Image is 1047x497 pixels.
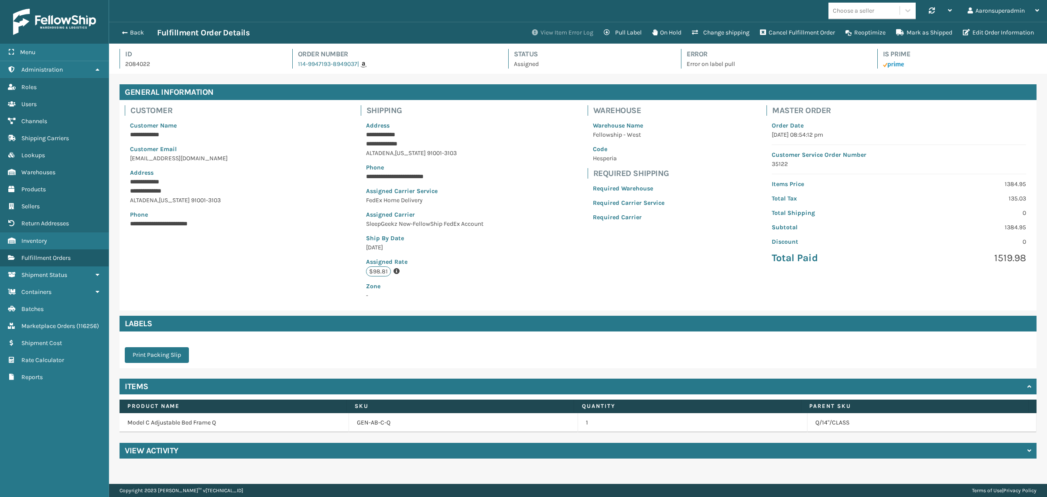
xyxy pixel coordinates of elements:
[21,220,69,227] span: Return Addresses
[904,194,1026,203] p: 135.03
[21,322,75,330] span: Marketplace Orders
[130,169,154,176] span: Address
[21,271,67,279] span: Shipment Status
[21,356,64,364] span: Rate Calculator
[883,49,1037,59] h4: Is Prime
[125,381,148,392] h4: Items
[652,29,657,35] i: On Hold
[972,484,1037,497] div: |
[755,24,840,41] button: Cancel Fulfillment Order
[687,59,862,69] p: Error on label pull
[958,24,1039,41] button: Edit Order Information
[130,154,258,163] p: [EMAIL_ADDRESS][DOMAIN_NAME]
[366,243,485,252] p: [DATE]
[772,121,1026,130] p: Order Date
[21,254,71,262] span: Fulfillment Orders
[833,6,874,15] div: Choose a seller
[647,24,687,41] button: On Hold
[532,29,538,35] i: View Item Error Log
[366,149,393,157] span: ALTADENA
[593,168,670,179] h4: Required Shipping
[395,149,426,157] span: [US_STATE]
[896,29,904,35] i: Mark as Shipped
[593,105,670,116] h4: Warehouse
[125,445,178,456] h4: View Activity
[120,413,349,432] td: Model C Adjustable Bed Frame Q
[772,252,893,265] p: Total Paid
[772,237,893,246] p: Discount
[13,9,96,35] img: logo
[298,49,493,59] h4: Order Number
[76,322,99,330] span: ( 116256 )
[599,24,647,41] button: Pull Label
[593,145,664,154] p: Code
[21,186,46,193] span: Products
[904,179,1026,189] p: 1384.95
[687,24,755,41] button: Change shipping
[125,59,277,69] p: 2084022
[760,29,766,35] i: Cancel Fulfillment Order
[366,257,485,266] p: Assigned Rate
[904,237,1026,246] p: 0
[125,49,277,59] h4: Id
[21,339,62,347] span: Shipment Cost
[692,29,698,35] i: Change shipping
[130,121,258,130] p: Customer Name
[130,145,258,154] p: Customer Email
[366,163,485,172] p: Phone
[21,152,45,159] span: Lookups
[120,484,243,497] p: Copyright 2023 [PERSON_NAME]™ v [TECHNICAL_ID]
[21,203,40,210] span: Sellers
[159,197,190,204] span: [US_STATE]
[355,402,566,410] label: SKU
[593,121,664,130] p: Warehouse Name
[891,24,958,41] button: Mark as Shipped
[582,402,793,410] label: Quantity
[357,60,366,68] a: |
[120,316,1037,331] h4: Labels
[21,83,37,91] span: Roles
[157,197,159,204] span: ,
[772,223,893,232] p: Subtotal
[514,49,665,59] h4: Status
[972,487,1002,494] a: Terms of Use
[578,413,807,432] td: 1
[357,418,390,427] a: GEN-AB-C-Q
[21,237,47,245] span: Inventory
[427,149,457,157] span: 91001-3103
[120,84,1037,100] h4: General Information
[840,24,891,41] button: Reoptimize
[366,186,485,196] p: Assigned Carrier Service
[593,154,664,163] p: Hesperia
[904,223,1026,232] p: 1384.95
[593,198,664,207] p: Required Carrier Service
[127,402,339,410] label: Product Name
[904,208,1026,217] p: 0
[21,169,55,176] span: Warehouses
[366,282,485,299] span: -
[604,29,610,35] i: Pull Label
[366,282,485,291] p: Zone
[117,29,157,37] button: Back
[366,105,490,116] h4: Shipping
[772,194,893,203] p: Total Tax
[191,197,221,204] span: 91001-3103
[772,208,893,217] p: Total Shipping
[1003,487,1037,494] a: Privacy Policy
[963,29,970,35] i: Edit
[130,105,263,116] h4: Customer
[366,210,485,219] p: Assigned Carrier
[772,130,1026,139] p: [DATE] 08:54:12 pm
[772,105,1031,116] h4: Master Order
[393,149,395,157] span: ,
[593,184,664,193] p: Required Warehouse
[21,117,47,125] span: Channels
[157,28,250,38] h3: Fulfillment Order Details
[687,49,862,59] h4: Error
[809,402,1020,410] label: Parent SKU
[366,219,485,228] p: SleepGeekz New-FellowShip FedEx Account
[130,197,157,204] span: ALTADENA
[21,305,44,313] span: Batches
[366,266,391,276] p: $98.81
[21,135,69,142] span: Shipping Carriers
